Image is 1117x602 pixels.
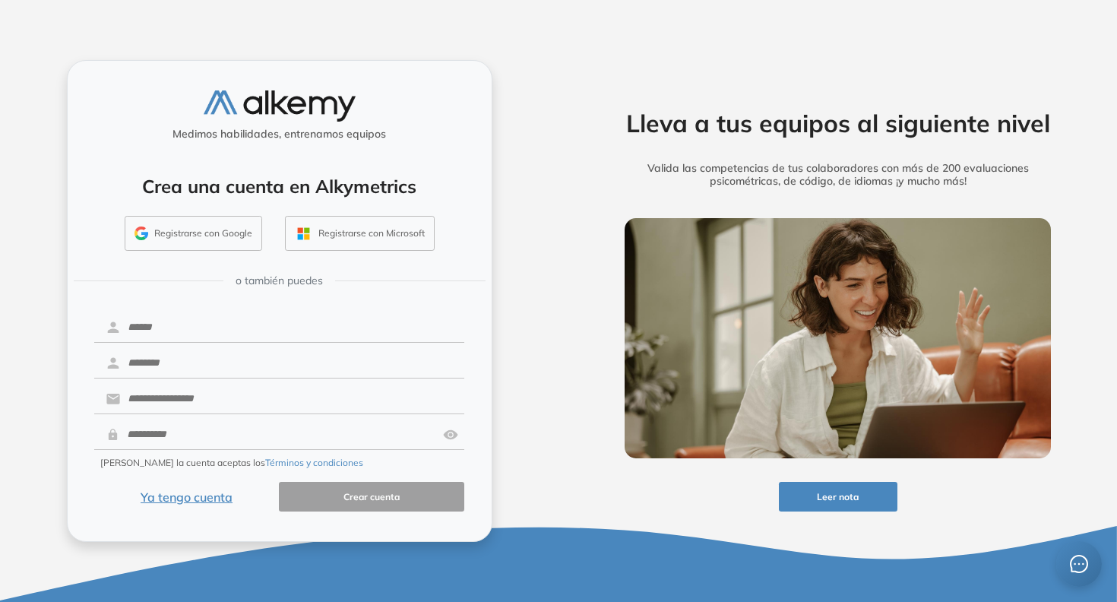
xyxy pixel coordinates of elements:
h5: Valida las competencias de tus colaboradores con más de 200 evaluaciones psicométricas, de código... [601,162,1075,188]
img: logo-alkemy [204,90,356,122]
img: GMAIL_ICON [134,227,148,240]
h4: Crea una cuenta en Alkymetrics [87,176,472,198]
button: Registrarse con Microsoft [285,216,435,251]
button: Registrarse con Google [125,216,262,251]
button: Ya tengo cuenta [94,482,280,512]
button: Términos y condiciones [265,456,363,470]
span: [PERSON_NAME] la cuenta aceptas los [100,456,363,470]
h5: Medimos habilidades, entrenamos equipos [74,128,486,141]
span: message [1070,555,1088,573]
h2: Lleva a tus equipos al siguiente nivel [601,109,1075,138]
img: asd [443,420,458,449]
span: o también puedes [236,273,323,289]
img: img-more-info [625,218,1052,458]
img: OUTLOOK_ICON [295,225,312,242]
button: Leer nota [779,482,897,512]
button: Crear cuenta [279,482,464,512]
